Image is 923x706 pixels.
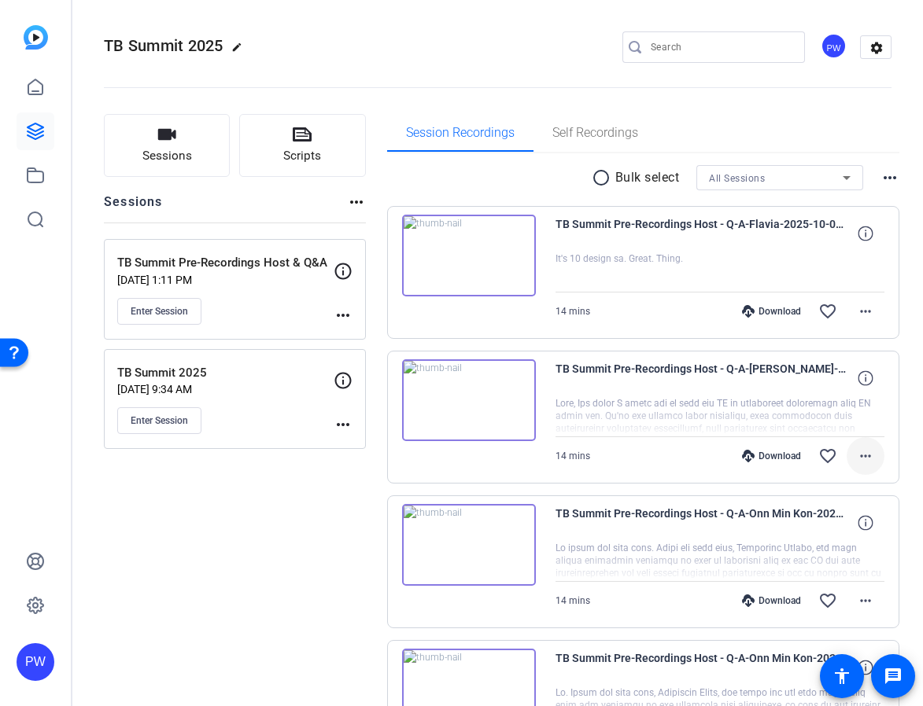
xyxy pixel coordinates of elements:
[818,447,837,465] mat-icon: favorite_border
[402,215,536,296] img: thumb-nail
[104,114,230,177] button: Sessions
[881,168,899,187] mat-icon: more_horiz
[17,643,54,681] div: PW
[347,193,366,211] mat-icon: more_horiz
[402,504,536,586] img: thumb-nail
[24,25,48,50] img: blue-gradient.svg
[556,595,590,606] span: 14 mins
[334,306,353,325] mat-icon: more_horiz
[556,649,847,686] span: TB Summit Pre-Recordings Host - Q-A-Onn Min Kon-2025-10-06-10-46-16-817-0
[709,173,765,184] span: All Sessions
[402,359,536,441] img: thumb-nail
[231,42,250,61] mat-icon: edit
[734,450,809,462] div: Download
[556,215,847,252] span: TB Summit Pre-Recordings Host - Q-A-Flavia-2025-10-08-19-57-02-910-1
[884,667,903,686] mat-icon: message
[734,594,809,607] div: Download
[131,414,188,427] span: Enter Session
[556,450,590,461] span: 14 mins
[833,667,851,686] mat-icon: accessibility
[552,127,638,139] span: Self Recordings
[556,504,847,542] span: TB Summit Pre-Recordings Host - Q-A-Onn Min Kon-2025-10-08-19-56-59-317-0
[239,114,365,177] button: Scripts
[734,305,809,318] div: Download
[283,147,321,165] span: Scripts
[406,127,515,139] span: Session Recordings
[104,36,223,55] span: TB Summit 2025
[117,298,201,325] button: Enter Session
[117,274,334,286] p: [DATE] 1:11 PM
[131,305,188,318] span: Enter Session
[556,359,847,397] span: TB Summit Pre-Recordings Host - Q-A-[PERSON_NAME]-2025-10-08-19-57-02-910-0
[615,168,680,187] p: Bulk select
[818,302,837,321] mat-icon: favorite_border
[117,254,334,272] p: TB Summit Pre-Recordings Host & Q&A
[117,407,201,434] button: Enter Session
[334,415,353,434] mat-icon: more_horiz
[821,33,848,61] ngx-avatar: Pawel Wilkolek
[856,591,875,610] mat-icon: more_horiz
[117,364,334,382] p: TB Summit 2025
[592,168,615,187] mat-icon: radio_button_unchecked
[856,447,875,465] mat-icon: more_horiz
[818,591,837,610] mat-icon: favorite_border
[856,302,875,321] mat-icon: more_horiz
[142,147,192,165] span: Sessions
[861,36,892,60] mat-icon: settings
[821,33,847,59] div: PW
[104,193,163,222] h2: Sessions
[117,383,334,395] p: [DATE] 9:34 AM
[556,306,590,317] span: 14 mins
[651,38,792,57] input: Search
